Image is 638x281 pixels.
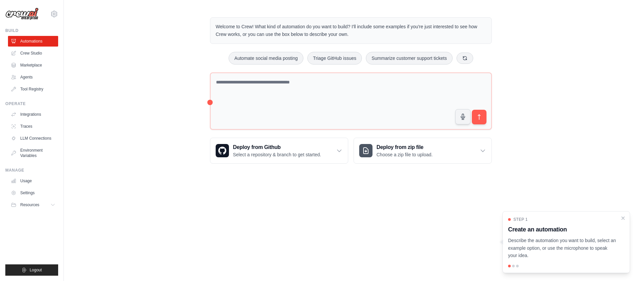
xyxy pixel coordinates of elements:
button: Resources [8,200,58,210]
div: Build [5,28,58,33]
span: Resources [20,202,39,208]
button: Close walkthrough [620,215,626,221]
p: Welcome to Crew! What kind of automation do you want to build? I'll include some examples if you'... [216,23,486,38]
a: Environment Variables [8,145,58,161]
button: Logout [5,264,58,276]
a: Marketplace [8,60,58,70]
a: Integrations [8,109,58,120]
h3: Deploy from Github [233,143,321,151]
h3: Create an automation [508,225,616,234]
a: LLM Connections [8,133,58,144]
button: Summarize customer support tickets [366,52,452,65]
h3: Deploy from zip file [376,143,433,151]
a: Settings [8,188,58,198]
p: Describe the automation you want to build, select an example option, or use the microphone to spe... [508,237,616,259]
span: Logout [30,267,42,273]
a: Automations [8,36,58,47]
a: Agents [8,72,58,82]
button: Automate social media posting [229,52,303,65]
iframe: Chat Widget [605,249,638,281]
div: Operate [5,101,58,106]
a: Usage [8,176,58,186]
span: Step 1 [513,217,528,222]
a: Traces [8,121,58,132]
a: Crew Studio [8,48,58,59]
a: Tool Registry [8,84,58,94]
img: Logo [5,8,39,20]
p: Choose a zip file to upload. [376,151,433,158]
div: Manage [5,168,58,173]
p: Select a repository & branch to get started. [233,151,321,158]
button: Triage GitHub issues [307,52,362,65]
